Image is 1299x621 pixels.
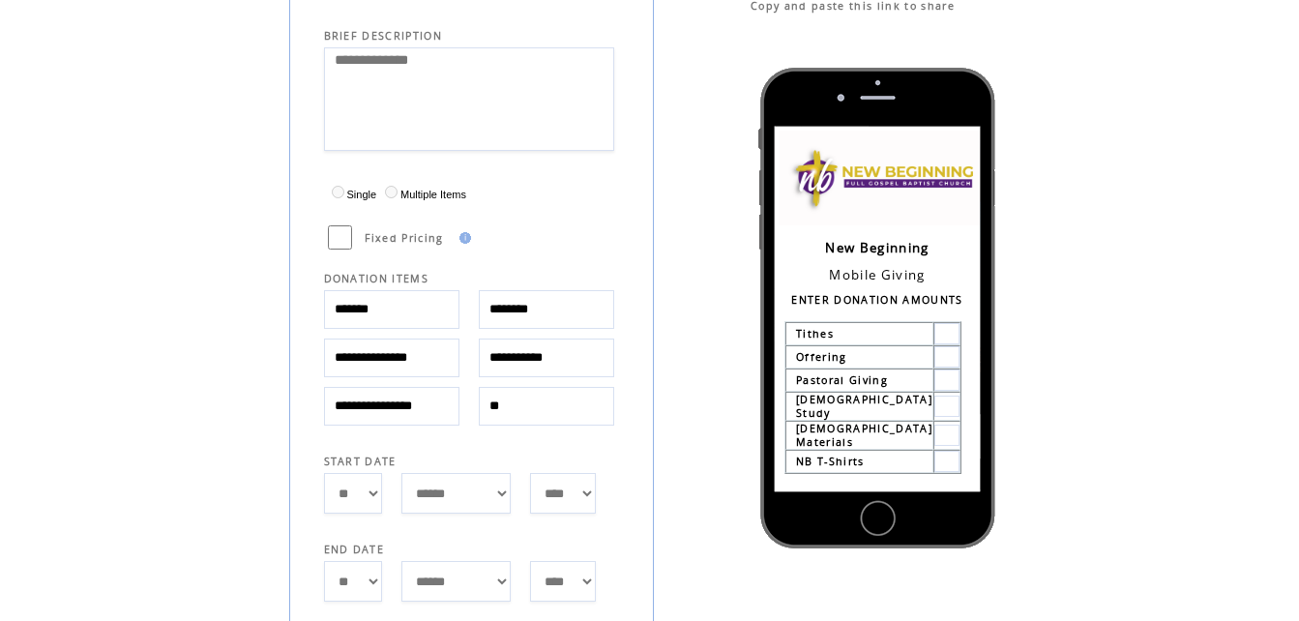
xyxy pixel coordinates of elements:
[796,373,888,387] span: Pastoral Giving
[324,272,429,285] span: DONATION ITEMS
[829,266,925,283] span: Mobile Giving
[385,186,398,198] input: Multiple Items
[324,29,443,43] span: BRIEF DESCRIPTION
[825,239,929,256] span: New Beginning
[796,455,865,468] span: NB T-Shirts
[791,293,962,307] span: ENTER DONATION AMOUNTS
[775,127,988,229] img: Loading
[332,186,344,198] input: Single
[324,455,397,468] span: START DATE
[454,232,471,244] img: help.gif
[796,422,932,449] span: [DEMOGRAPHIC_DATA] Materials
[380,189,466,200] label: Multiple Items
[327,189,377,200] label: Single
[324,543,385,556] span: END DATE
[796,350,847,364] span: Offering
[796,393,932,420] span: [DEMOGRAPHIC_DATA] Study
[365,231,444,245] span: Fixed Pricing
[796,327,834,340] span: Tithes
